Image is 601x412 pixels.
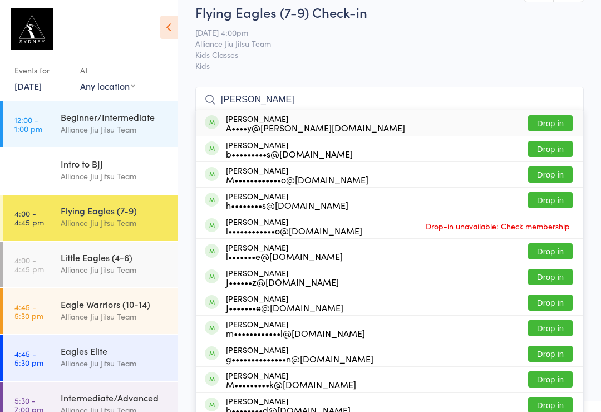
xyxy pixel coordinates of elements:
div: h••••••••s@[DOMAIN_NAME] [226,200,348,209]
div: M••••••••••••o@[DOMAIN_NAME] [226,175,368,184]
div: At [80,61,135,80]
div: [PERSON_NAME] [226,268,339,286]
button: Drop in [528,141,573,157]
a: 12:00 -1:00 pmBeginner/IntermediateAlliance Jiu Jitsu Team [3,101,178,147]
div: Events for [14,61,69,80]
img: Alliance Sydney [11,8,53,50]
div: Eagles Elite [61,345,168,357]
div: [PERSON_NAME] [226,320,365,337]
div: J••••••z@[DOMAIN_NAME] [226,277,339,286]
a: 4:45 -5:30 pmEagles EliteAlliance Jiu Jitsu Team [3,335,178,381]
a: [DATE] [14,80,42,92]
button: Drop in [528,269,573,285]
div: [PERSON_NAME] [226,294,343,312]
div: Any location [80,80,135,92]
button: Drop in [528,371,573,388]
button: Drop in [528,192,573,208]
div: Little Eagles (4-6) [61,251,168,263]
div: Alliance Jiu Jitsu Team [61,170,168,183]
div: Alliance Jiu Jitsu Team [61,217,168,229]
span: Drop-in unavailable: Check membership [423,218,573,234]
div: [PERSON_NAME] [226,217,362,235]
span: Kids Classes [195,49,566,60]
button: Drop in [528,115,573,131]
div: [PERSON_NAME] [226,114,405,132]
a: 4:00 -4:45 pmFlying Eagles (7-9)Alliance Jiu Jitsu Team [3,195,178,241]
div: Flying Eagles (7-9) [61,204,168,217]
span: Kids [195,60,584,71]
a: 4:45 -5:30 pmEagle Warriors (10-14)Alliance Jiu Jitsu Team [3,288,178,334]
div: Eagle Warriors (10-14) [61,298,168,310]
a: 4:00 -4:45 pmLittle Eagles (4-6)Alliance Jiu Jitsu Team [3,242,178,287]
div: m••••••••••••l@[DOMAIN_NAME] [226,328,365,337]
h2: Flying Eagles (7-9) Check-in [195,3,584,21]
time: 12:00 - 1:00 pm [14,115,42,133]
input: Search [195,87,584,112]
div: g••••••••••••••n@[DOMAIN_NAME] [226,354,373,363]
time: 4:45 - 5:30 pm [14,302,43,320]
button: Drop in [528,166,573,183]
span: [DATE] 4:00pm [195,27,566,38]
div: l•••••••e@[DOMAIN_NAME] [226,252,343,261]
div: A••••y@[PERSON_NAME][DOMAIN_NAME] [226,123,405,132]
div: Alliance Jiu Jitsu Team [61,123,168,136]
time: 12:00 - 12:45 pm [14,162,46,180]
div: Alliance Jiu Jitsu Team [61,310,168,323]
div: J•••••••e@[DOMAIN_NAME] [226,303,343,312]
time: 4:00 - 4:45 pm [14,209,44,227]
button: Drop in [528,243,573,259]
div: [PERSON_NAME] [226,345,373,363]
div: [PERSON_NAME] [226,166,368,184]
div: b•••••••••s@[DOMAIN_NAME] [226,149,353,158]
a: 12:00 -12:45 pmIntro to BJJAlliance Jiu Jitsu Team [3,148,178,194]
div: Intermediate/Advanced [61,391,168,404]
div: Alliance Jiu Jitsu Team [61,357,168,370]
div: [PERSON_NAME] [226,371,356,389]
div: Alliance Jiu Jitsu Team [61,263,168,276]
button: Drop in [528,295,573,311]
button: Drop in [528,346,573,362]
time: 4:45 - 5:30 pm [14,349,43,367]
div: [PERSON_NAME] [226,192,348,209]
div: [PERSON_NAME] [226,140,353,158]
div: Intro to BJJ [61,158,168,170]
time: 4:00 - 4:45 pm [14,256,44,273]
div: l••••••••••••o@[DOMAIN_NAME] [226,226,362,235]
div: M•••••••••k@[DOMAIN_NAME] [226,380,356,389]
button: Drop in [528,320,573,336]
div: Beginner/Intermediate [61,111,168,123]
span: Alliance Jiu Jitsu Team [195,38,566,49]
div: [PERSON_NAME] [226,243,343,261]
